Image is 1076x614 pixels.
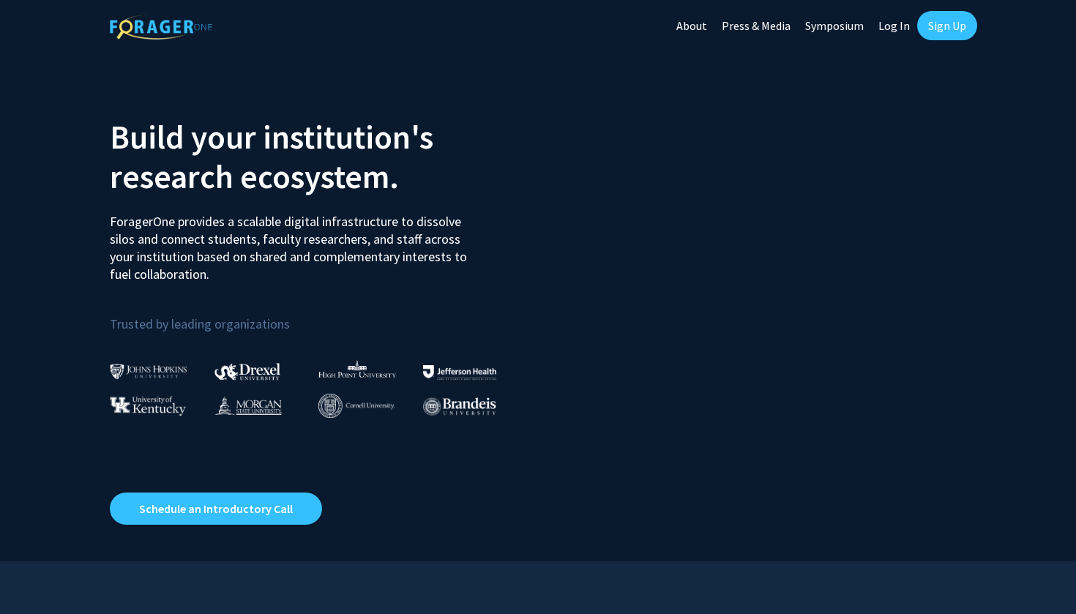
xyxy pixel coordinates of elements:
a: Opens in a new tab [110,493,322,525]
img: Cornell University [318,394,395,418]
a: Sign Up [917,11,977,40]
img: ForagerOne Logo [110,14,212,40]
h2: Build your institution's research ecosystem. [110,117,527,196]
img: Brandeis University [423,397,496,416]
img: Morgan State University [214,396,282,415]
img: University of Kentucky [110,396,186,416]
p: Trusted by leading organizations [110,295,527,335]
img: Johns Hopkins University [110,364,187,379]
p: ForagerOne provides a scalable digital infrastructure to dissolve silos and connect students, fac... [110,202,477,283]
img: Drexel University [214,363,280,380]
img: High Point University [318,360,396,378]
img: Thomas Jefferson University [423,365,496,379]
